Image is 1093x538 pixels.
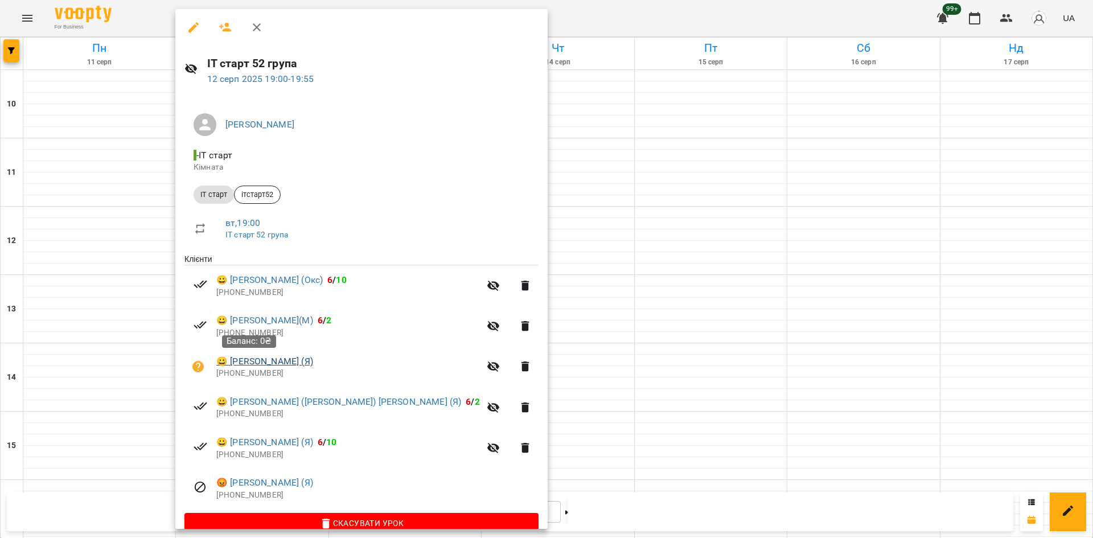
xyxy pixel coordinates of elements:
[194,516,529,530] span: Скасувати Урок
[207,55,539,72] h6: ІТ старт 52 група
[194,162,529,173] p: Кімната
[194,399,207,413] svg: Візит сплачено
[327,274,332,285] span: 6
[225,217,260,228] a: вт , 19:00
[326,437,336,447] span: 10
[216,476,313,490] a: 😡 [PERSON_NAME] (Я)
[318,315,331,326] b: /
[216,408,480,420] p: [PHONE_NUMBER]
[216,273,323,287] a: 😀 [PERSON_NAME] (Окс)
[194,480,207,494] svg: Візит скасовано
[326,315,331,326] span: 2
[336,274,346,285] span: 10
[184,253,539,513] ul: Клієнти
[235,190,280,200] span: ітстарт52
[207,73,314,84] a: 12 серп 2025 19:00-19:55
[194,190,234,200] span: ІТ старт
[216,327,480,339] p: [PHONE_NUMBER]
[194,277,207,291] svg: Візит сплачено
[216,314,313,327] a: 😀 [PERSON_NAME](М)
[184,353,212,380] button: Візит ще не сплачено. Додати оплату?
[216,368,480,379] p: [PHONE_NUMBER]
[327,274,347,285] b: /
[216,490,539,501] p: [PHONE_NUMBER]
[216,395,461,409] a: 😀 [PERSON_NAME] ([PERSON_NAME]) [PERSON_NAME] (Я)
[227,336,272,346] span: Баланс: 0₴
[318,437,337,447] b: /
[184,513,539,533] button: Скасувати Урок
[216,449,480,461] p: [PHONE_NUMBER]
[194,318,207,332] svg: Візит сплачено
[216,287,480,298] p: [PHONE_NUMBER]
[194,150,235,161] span: - ІТ старт
[475,396,480,407] span: 2
[234,186,281,204] div: ітстарт52
[466,396,471,407] span: 6
[216,355,313,368] a: 😀 [PERSON_NAME] (Я)
[194,440,207,453] svg: Візит сплачено
[216,436,313,449] a: 😀 [PERSON_NAME] (Я)
[318,437,323,447] span: 6
[318,315,323,326] span: 6
[225,230,289,239] a: ІТ старт 52 група
[466,396,479,407] b: /
[225,119,294,130] a: [PERSON_NAME]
